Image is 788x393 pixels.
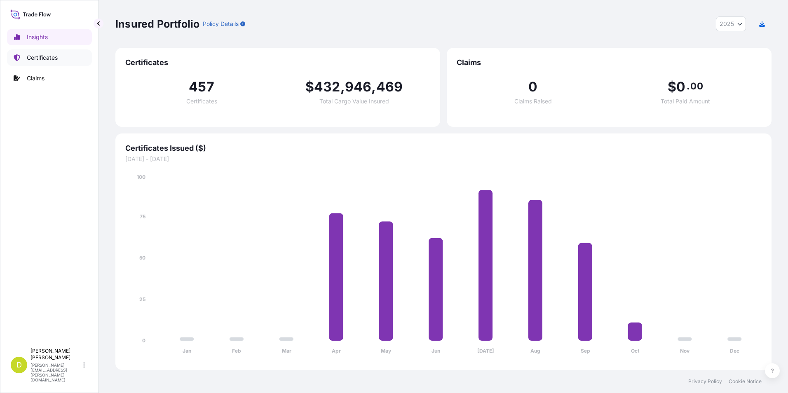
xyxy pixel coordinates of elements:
[140,213,145,220] tspan: 75
[189,80,214,94] span: 457
[27,74,45,82] p: Claims
[661,98,710,104] span: Total Paid Amount
[530,348,540,354] tspan: Aug
[720,20,734,28] span: 2025
[371,80,376,94] span: ,
[668,80,676,94] span: $
[139,255,145,261] tspan: 50
[16,361,22,369] span: D
[332,348,341,354] tspan: Apr
[142,337,145,344] tspan: 0
[125,58,430,68] span: Certificates
[457,58,762,68] span: Claims
[340,80,345,94] span: ,
[688,378,722,385] a: Privacy Policy
[631,348,640,354] tspan: Oct
[183,348,191,354] tspan: Jan
[7,49,92,66] a: Certificates
[7,70,92,87] a: Claims
[319,98,389,104] span: Total Cargo Value Insured
[680,348,690,354] tspan: Nov
[7,29,92,45] a: Insights
[125,155,762,163] span: [DATE] - [DATE]
[186,98,217,104] span: Certificates
[282,348,291,354] tspan: Mar
[27,54,58,62] p: Certificates
[125,143,762,153] span: Certificates Issued ($)
[30,348,82,361] p: [PERSON_NAME] [PERSON_NAME]
[514,98,552,104] span: Claims Raised
[314,80,340,94] span: 432
[716,16,746,31] button: Year Selector
[730,348,739,354] tspan: Dec
[432,348,440,354] tspan: Jun
[581,348,590,354] tspan: Sep
[30,363,82,382] p: [PERSON_NAME][EMAIL_ADDRESS][PERSON_NAME][DOMAIN_NAME]
[27,33,48,41] p: Insights
[690,83,703,89] span: 00
[203,20,239,28] p: Policy Details
[305,80,314,94] span: $
[381,348,392,354] tspan: May
[676,80,685,94] span: 0
[729,378,762,385] a: Cookie Notice
[139,296,145,302] tspan: 25
[528,80,537,94] span: 0
[232,348,241,354] tspan: Feb
[376,80,403,94] span: 469
[137,174,145,180] tspan: 100
[477,348,494,354] tspan: [DATE]
[345,80,372,94] span: 946
[687,83,689,89] span: .
[115,17,199,30] p: Insured Portfolio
